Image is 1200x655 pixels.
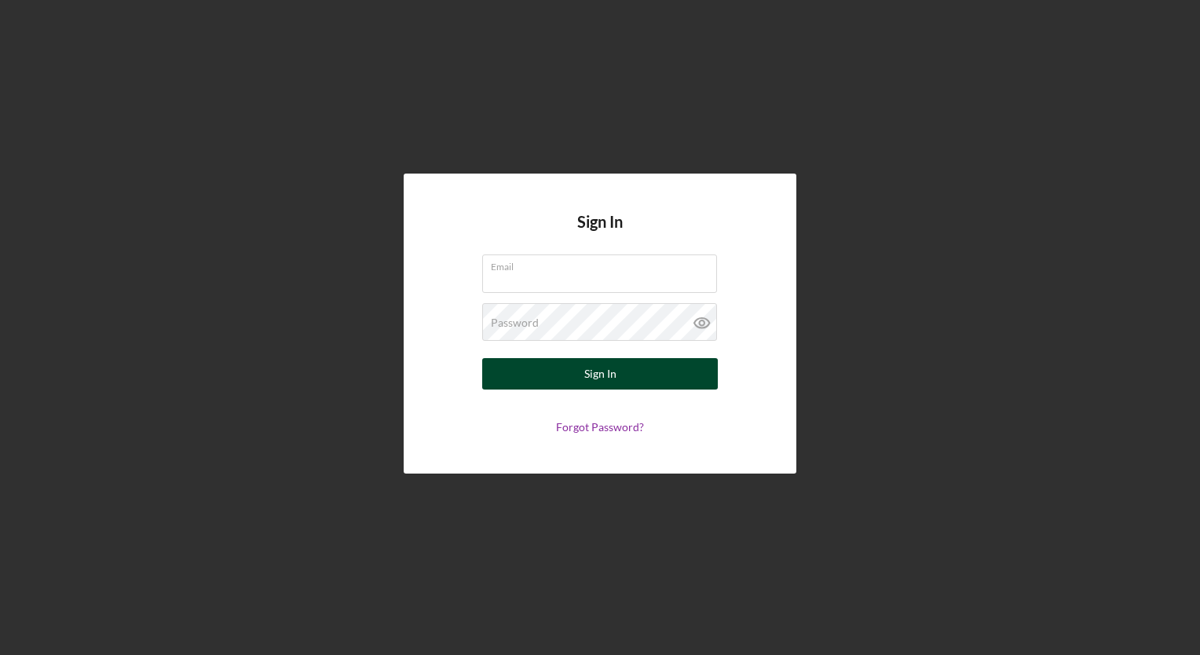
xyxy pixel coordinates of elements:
a: Forgot Password? [556,420,644,434]
h4: Sign In [577,213,623,254]
button: Sign In [482,358,718,390]
label: Password [491,317,539,329]
div: Sign In [584,358,616,390]
label: Email [491,255,717,273]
